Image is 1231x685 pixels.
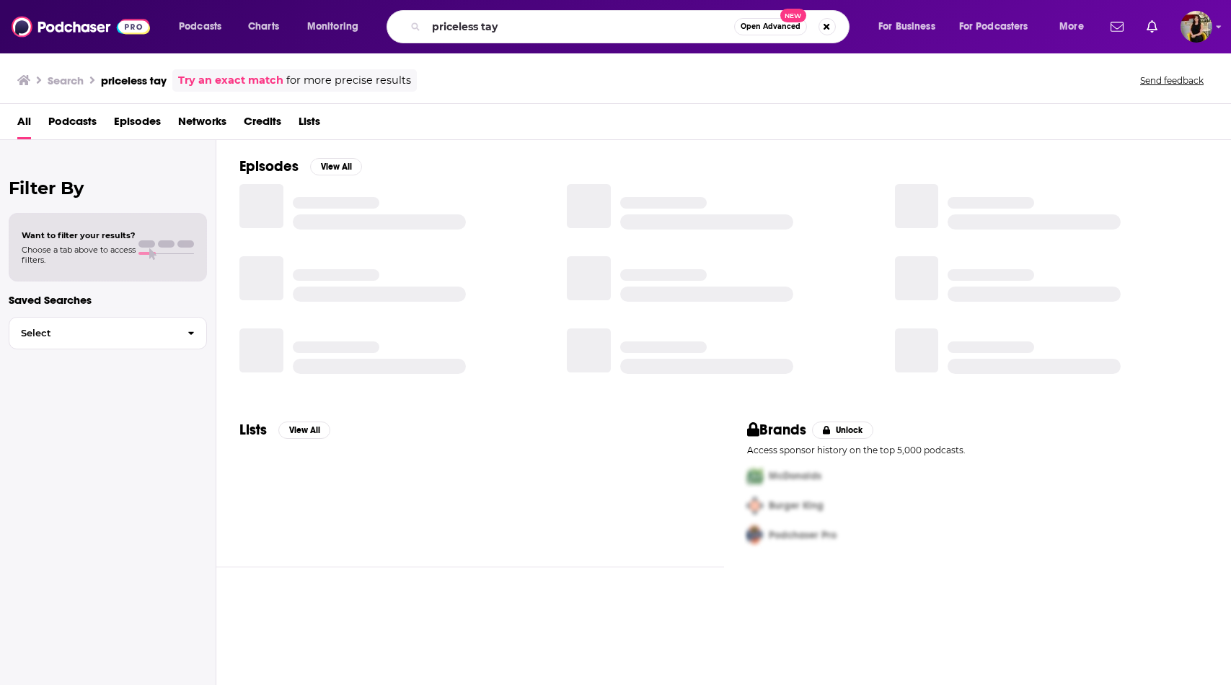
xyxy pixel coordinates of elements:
[747,445,1209,455] p: Access sponsor history on the top 5,000 podcasts.
[286,72,411,89] span: for more precise results
[239,421,267,439] h2: Lists
[239,157,299,175] h2: Episodes
[278,422,330,439] button: View All
[741,491,769,520] img: Second Pro Logo
[1136,74,1208,87] button: Send feedback
[179,17,221,37] span: Podcasts
[741,23,800,30] span: Open Advanced
[9,328,176,338] span: Select
[310,158,362,175] button: View All
[734,18,807,35] button: Open AdvancedNew
[769,529,837,541] span: Podchaser Pro
[1049,15,1102,38] button: open menu
[12,13,150,40] img: Podchaser - Follow, Share and Rate Podcasts
[747,421,807,439] h2: Brands
[239,15,288,38] a: Charts
[741,461,769,491] img: First Pro Logo
[1105,14,1129,39] a: Show notifications dropdown
[9,293,207,307] p: Saved Searches
[297,15,377,38] button: open menu
[239,421,330,439] a: ListsView All
[9,178,207,198] h2: Filter By
[769,499,824,512] span: Burger King
[244,110,281,139] a: Credits
[1181,11,1212,43] button: Show profile menu
[9,317,207,349] button: Select
[741,520,769,550] img: Third Pro Logo
[1059,17,1084,37] span: More
[178,72,283,89] a: Try an exact match
[780,9,806,22] span: New
[868,15,953,38] button: open menu
[248,17,279,37] span: Charts
[1141,14,1163,39] a: Show notifications dropdown
[239,157,362,175] a: EpisodesView All
[299,110,320,139] a: Lists
[769,470,821,482] span: McDonalds
[114,110,161,139] a: Episodes
[17,110,31,139] a: All
[22,245,136,265] span: Choose a tab above to access filters.
[426,15,734,38] input: Search podcasts, credits, & more...
[959,17,1028,37] span: For Podcasters
[169,15,240,38] button: open menu
[1181,11,1212,43] span: Logged in as cassey
[48,74,84,87] h3: Search
[178,110,226,139] a: Networks
[101,74,167,87] h3: priceless tay
[878,17,935,37] span: For Business
[950,15,1049,38] button: open menu
[48,110,97,139] a: Podcasts
[400,10,863,43] div: Search podcasts, credits, & more...
[812,422,873,439] button: Unlock
[307,17,358,37] span: Monitoring
[22,230,136,240] span: Want to filter your results?
[1181,11,1212,43] img: User Profile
